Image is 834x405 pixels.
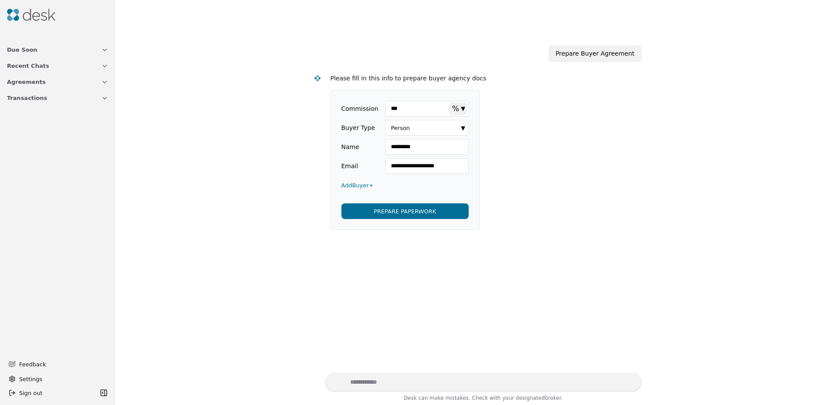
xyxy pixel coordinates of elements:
[7,93,47,103] span: Transactions
[314,74,321,82] img: Desk
[341,203,469,219] button: PREPARE PAPERWORK
[459,122,467,134] div: ▾
[19,375,42,384] span: Settings
[341,161,358,171] label: Email
[5,372,110,386] button: Settings
[341,123,375,133] label: Buyer Type
[461,102,465,114] div: ▾
[2,90,113,106] button: Transactions
[7,61,49,70] span: Recent Chats
[19,360,103,369] span: Feedback
[7,77,46,86] span: Agreements
[2,42,113,58] button: Due Soon
[2,74,113,90] button: Agreements
[5,386,98,400] button: Sign out
[516,395,545,401] span: designated
[19,388,43,398] span: Sign out
[341,142,359,152] label: Name
[7,9,56,21] img: Desk
[3,356,108,372] button: Feedback
[7,45,37,54] span: Due Soon
[549,45,642,62] div: Prepare Buyer Agreement
[341,177,374,193] button: AddBuyer+
[2,58,113,74] button: Recent Chats
[331,73,635,83] div: Please fill in this info to prepare buyer agency docs
[325,373,642,391] textarea: Write your prompt here
[325,394,642,405] div: Desk can make mistakes. Check with your broker.
[341,104,378,114] label: Commission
